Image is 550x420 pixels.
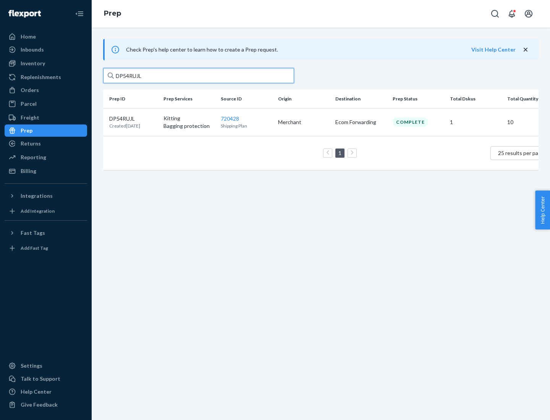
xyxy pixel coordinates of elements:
[5,124,87,137] a: Prep
[21,401,58,409] div: Give Feedback
[104,9,121,18] a: Prep
[21,388,52,396] div: Help Center
[393,117,428,127] div: Complete
[221,115,239,122] a: 720428
[8,10,41,18] img: Flexport logo
[5,57,87,69] a: Inventory
[5,71,87,83] a: Replenishments
[98,3,127,25] ol: breadcrumbs
[218,90,275,108] th: Source ID
[5,31,87,43] a: Home
[522,46,529,54] button: close
[21,208,55,214] div: Add Integration
[278,118,329,126] p: Merchant
[5,242,87,254] a: Add Fast Tag
[72,6,87,21] button: Close Navigation
[103,68,294,83] input: Search prep jobs
[504,6,519,21] button: Open notifications
[21,153,46,161] div: Reporting
[21,114,39,121] div: Freight
[21,46,44,53] div: Inbounds
[487,6,503,21] button: Open Search Box
[535,191,550,229] button: Help Center
[5,386,87,398] a: Help Center
[5,190,87,202] button: Integrations
[21,229,45,237] div: Fast Tags
[221,123,272,129] p: Shipping Plan
[21,100,37,108] div: Parcel
[21,375,60,383] div: Talk to Support
[332,90,390,108] th: Destination
[275,90,332,108] th: Origin
[5,151,87,163] a: Reporting
[447,90,504,108] th: Total Dskus
[21,127,32,134] div: Prep
[21,60,45,67] div: Inventory
[5,111,87,124] a: Freight
[335,118,387,126] p: Ecom Forwarding
[21,167,36,175] div: Billing
[471,46,516,53] button: Visit Help Center
[21,140,41,147] div: Returns
[160,90,218,108] th: Prep Services
[5,205,87,217] a: Add Integration
[21,33,36,40] div: Home
[390,90,447,108] th: Prep Status
[163,115,215,122] p: Kitting
[5,399,87,411] button: Give Feedback
[21,73,61,81] div: Replenishments
[5,165,87,177] a: Billing
[5,227,87,239] button: Fast Tags
[498,150,544,156] span: 25 results per page
[337,150,343,156] a: Page 1 is your current page
[21,192,53,200] div: Integrations
[21,86,39,94] div: Orders
[109,123,140,129] p: Created [DATE]
[450,118,501,126] p: 1
[5,84,87,96] a: Orders
[5,360,87,372] a: Settings
[5,137,87,150] a: Returns
[103,90,160,108] th: Prep ID
[21,245,48,251] div: Add Fast Tag
[109,115,140,123] p: DP54RUJL
[5,44,87,56] a: Inbounds
[163,122,215,130] p: Bagging protection
[126,46,278,53] span: Check Prep's help center to learn how to create a Prep request.
[5,373,87,385] a: Talk to Support
[5,98,87,110] a: Parcel
[521,6,536,21] button: Open account menu
[21,362,42,370] div: Settings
